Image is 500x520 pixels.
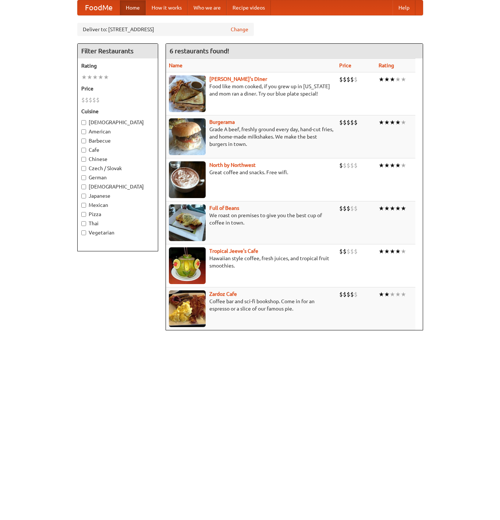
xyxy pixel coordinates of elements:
[169,290,206,327] img: zardoz.jpg
[81,221,86,226] input: Thai
[393,0,415,15] a: Help
[87,73,92,81] li: ★
[209,162,256,168] b: North by Northwest
[343,75,347,83] li: $
[85,96,89,104] li: $
[339,75,343,83] li: $
[209,119,235,125] a: Burgerama
[401,118,406,126] li: ★
[395,204,401,212] li: ★
[170,47,229,54] ng-pluralize: 6 restaurants found!
[350,247,354,255] li: $
[81,192,154,200] label: Japanese
[347,290,350,298] li: $
[81,183,154,190] label: [DEMOGRAPHIC_DATA]
[343,247,347,255] li: $
[390,118,395,126] li: ★
[339,62,351,68] a: Price
[231,26,248,33] a: Change
[169,126,333,148] p: Grade A beef, freshly ground every day, hand-cut fries, and home-made milkshakes. We make the bes...
[120,0,146,15] a: Home
[81,211,154,218] label: Pizza
[78,44,158,58] h4: Filter Restaurants
[81,128,154,135] label: American
[395,290,401,298] li: ★
[103,73,109,81] li: ★
[81,108,154,115] h5: Cuisine
[169,75,206,112] img: sallys.jpg
[188,0,227,15] a: Who we are
[401,247,406,255] li: ★
[81,165,154,172] label: Czech / Slovak
[354,75,358,83] li: $
[390,290,395,298] li: ★
[78,0,120,15] a: FoodMe
[81,157,86,162] input: Chinese
[395,118,401,126] li: ★
[81,175,86,180] input: German
[379,118,384,126] li: ★
[339,118,343,126] li: $
[350,290,354,298] li: $
[379,75,384,83] li: ★
[169,83,333,97] p: Food like mom cooked, if you grew up in [US_STATE] and mom ran a diner. Try our blue plate special!
[81,129,86,134] input: American
[384,75,390,83] li: ★
[77,23,254,36] div: Deliver to: [STREET_ADDRESS]
[209,248,258,254] a: Tropical Jeeve's Cafe
[169,169,333,176] p: Great coffee and snacks. Free wifi.
[339,247,343,255] li: $
[81,119,154,126] label: [DEMOGRAPHIC_DATA]
[354,118,358,126] li: $
[395,75,401,83] li: ★
[96,96,100,104] li: $
[81,212,86,217] input: Pizza
[384,247,390,255] li: ★
[395,161,401,169] li: ★
[379,204,384,212] li: ★
[384,161,390,169] li: ★
[169,247,206,284] img: jeeves.jpg
[169,161,206,198] img: north.jpg
[209,76,267,82] a: [PERSON_NAME]'s Diner
[347,118,350,126] li: $
[401,75,406,83] li: ★
[81,62,154,69] h5: Rating
[354,161,358,169] li: $
[81,220,154,227] label: Thai
[401,290,406,298] li: ★
[92,96,96,104] li: $
[354,290,358,298] li: $
[81,230,86,235] input: Vegetarian
[354,247,358,255] li: $
[384,204,390,212] li: ★
[81,137,154,144] label: Barbecue
[209,205,239,211] a: Full of Beans
[169,255,333,269] p: Hawaiian style coffee, fresh juices, and tropical fruit smoothies.
[169,118,206,155] img: burgerama.jpg
[339,204,343,212] li: $
[354,204,358,212] li: $
[81,146,154,154] label: Cafe
[343,118,347,126] li: $
[81,73,87,81] li: ★
[227,0,271,15] a: Recipe videos
[379,247,384,255] li: ★
[81,148,86,153] input: Cafe
[209,291,237,297] a: Zardoz Cafe
[384,290,390,298] li: ★
[89,96,92,104] li: $
[390,75,395,83] li: ★
[169,298,333,312] p: Coffee bar and sci-fi bookshop. Come in for an espresso or a slice of our famous pie.
[169,212,333,226] p: We roast on premises to give you the best cup of coffee in town.
[379,62,394,68] a: Rating
[81,139,86,143] input: Barbecue
[390,204,395,212] li: ★
[81,166,86,171] input: Czech / Slovak
[169,204,206,241] img: beans.jpg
